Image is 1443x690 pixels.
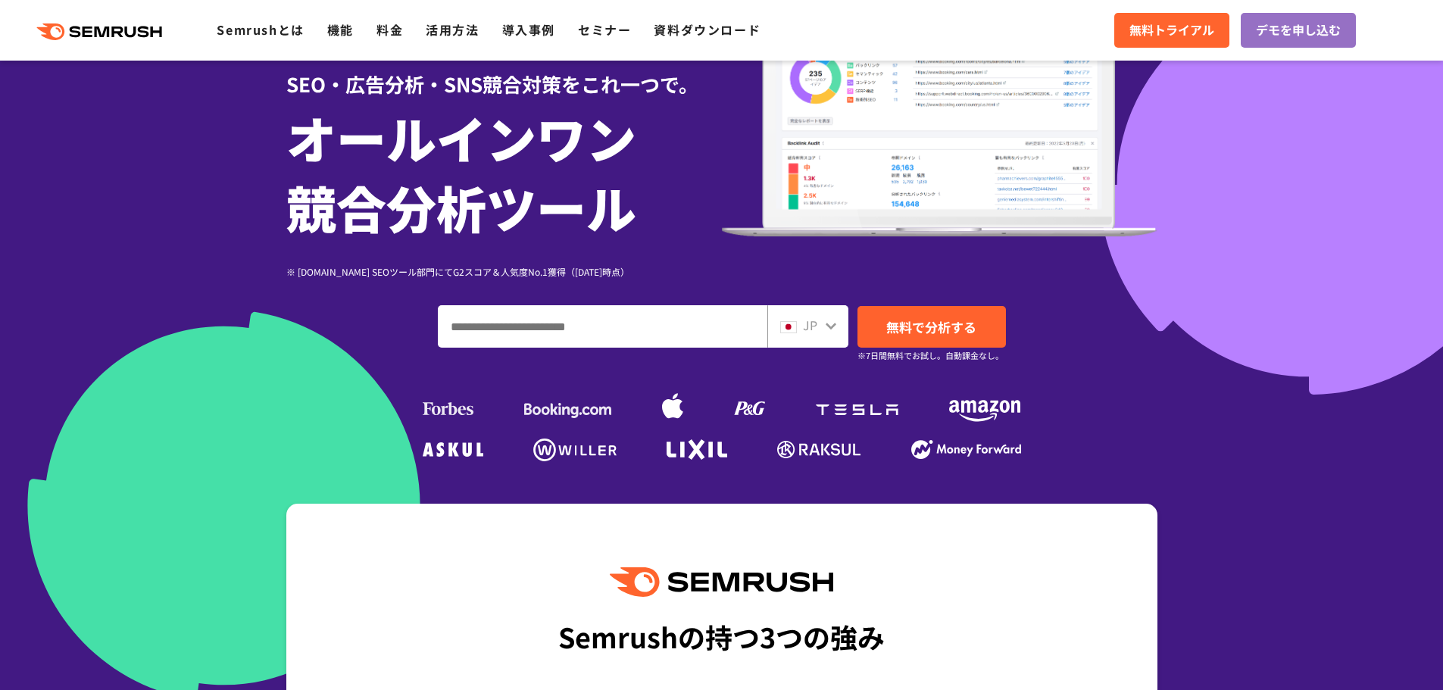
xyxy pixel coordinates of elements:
a: 無料トライアル [1114,13,1229,48]
a: Semrushとは [217,20,304,39]
div: SEO・広告分析・SNS競合対策をこれ一つで。 [286,46,722,98]
a: デモを申し込む [1241,13,1356,48]
span: デモを申し込む [1256,20,1341,40]
a: 無料で分析する [857,306,1006,348]
input: ドメイン、キーワードまたはURLを入力してください [439,306,767,347]
div: Semrushの持つ3つの強み [558,608,885,664]
span: 無料で分析する [886,317,976,336]
a: 料金 [376,20,403,39]
a: 資料ダウンロード [654,20,761,39]
small: ※7日間無料でお試し。自動課金なし。 [857,348,1004,363]
a: 機能 [327,20,354,39]
a: 導入事例 [502,20,555,39]
a: 活用方法 [426,20,479,39]
span: JP [803,316,817,334]
div: ※ [DOMAIN_NAME] SEOツール部門にてG2スコア＆人気度No.1獲得（[DATE]時点） [286,264,722,279]
h1: オールインワン 競合分析ツール [286,102,722,242]
img: Semrush [610,567,832,597]
a: セミナー [578,20,631,39]
span: 無料トライアル [1129,20,1214,40]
